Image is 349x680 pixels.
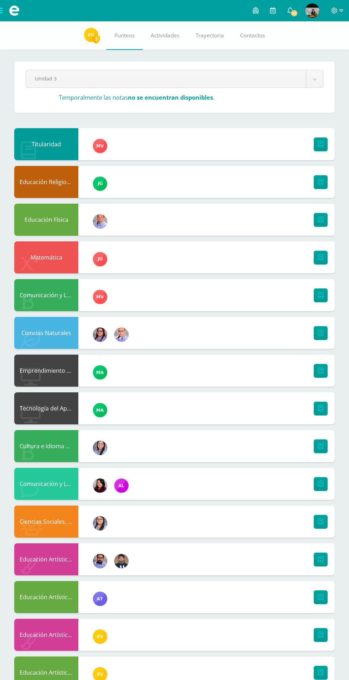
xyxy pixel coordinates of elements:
[93,139,107,153] img: 1ff341f52347efc33ff1d2a179cbdb51.png
[128,94,213,101] strong: no se encuentran disponibles
[93,629,107,644] img: 383db5ddd486cfc25017fad405f5d727.png
[114,554,129,568] img: 1395cc2228810b8e70f48ddc66b3ae79.png
[106,21,143,50] a: Punteos
[93,365,107,380] img: 76a244d885c867e4cb840cf5c655c3b2.png
[196,32,224,39] span: Trayectoria
[14,430,78,462] div: Cultura e Idioma Maya, Garífuna o Xinca
[114,328,129,342] img: 636fc591f85668e7520e122fec75fd4f.png
[93,516,107,530] img: 17db063816693a26b2c8d26fdd0faec0.png
[14,468,78,500] div: Comunicación y Lenguaje, Idioma Extranjero Inglés
[14,241,78,273] div: Matemática
[93,290,107,304] img: 1ff341f52347efc33ff1d2a179cbdb51.png
[93,403,107,417] img: 76a244d885c867e4cb840cf5c655c3b2.png
[188,21,232,50] a: Trayectoria
[93,478,107,493] img: 374004a528457e5f7e22f410c4f3e63e.png
[93,252,107,266] img: b5613e1a4347ac065b47e806e9a54e9c.png
[14,166,78,198] div: Educación Religiosa Escolar
[93,592,107,606] img: e0d417c472ee790ef5578283e3430836.png
[14,581,78,613] div: Educación Artística (Artes Visuales)
[59,94,214,101] h3: Temporalmente las notas .
[151,32,179,39] span: Actividades
[93,441,107,455] img: cd351d3d8a4001e278b4be47b7b4112c.png
[14,619,78,651] div: Educación Artística (Danza)
[14,506,78,538] div: Ciencias Sociales, Formación Ciudadana e Interculturalidad
[114,32,135,39] span: Punteos
[232,21,273,50] a: Contactos
[35,70,297,87] span: Unidad 3
[93,554,107,568] img: fe2f5d220dae08f5bb59c8e1ae6aeac3.png
[92,35,100,43] span: 5
[26,70,323,88] a: Unidad 3
[14,543,78,575] div: Educación Artística (Educación Musical)
[93,328,107,342] img: fda4ebce342fd1e8b3b59cfba0d95288.png
[93,177,107,191] img: 3da61d9b1d2c0c7b8f7e89c78bbce001.png
[305,4,319,18] img: ac54d878dbfa425783b5b21e271dc46d.png
[93,214,107,229] img: 6c58b5a751619099581147680274b29f.png
[14,279,78,311] div: Comunicación y Lenguaje, Idioma Español
[240,32,265,39] span: Contactos
[114,478,129,493] img: 775a36a8e1830c9c46756a1d4adc11d7.png
[84,28,98,42] img: 1d9dab505433445195149da7a36af599.png
[290,9,298,17] span: 24
[14,392,78,424] div: Tecnología del Aprendizaje y la Comunicación
[14,317,78,349] div: Ciencias Naturales
[14,204,78,236] div: Educación Física
[143,21,188,50] a: Actividades
[14,355,78,387] div: Emprendimiento para la Productividad y Robótica
[14,128,78,160] div: Titularidad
